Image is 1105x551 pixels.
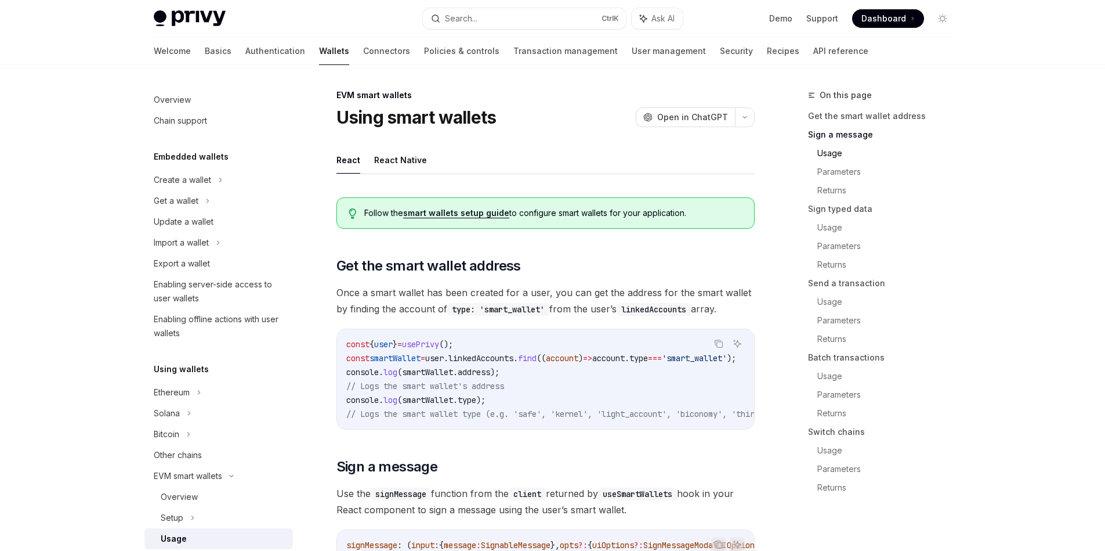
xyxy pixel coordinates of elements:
div: Import a wallet [154,236,209,250]
span: ?: [634,540,643,550]
span: : ( [397,540,411,550]
a: Transaction management [513,37,618,65]
span: SignMessageModalUIOptions [643,540,759,550]
h5: Embedded wallets [154,150,229,164]
span: { [588,540,592,550]
a: Sign typed data [808,200,961,218]
span: type [458,395,476,405]
span: opts [560,540,578,550]
a: Parameters [817,163,961,181]
span: user [374,339,393,350]
a: Returns [817,181,961,200]
span: : [434,540,439,550]
span: . [625,353,629,363]
a: Other chains [144,445,293,466]
a: Update a wallet [144,211,293,232]
a: Returns [817,330,961,348]
span: { [369,339,374,350]
span: { [439,540,444,550]
span: ( [397,395,402,405]
span: Open in ChatGPT [657,111,728,123]
span: : [476,540,481,550]
a: Basics [205,37,231,65]
a: Parameters [817,237,961,255]
code: client [509,488,546,500]
a: Connectors [363,37,410,65]
span: const [346,353,369,363]
a: Returns [817,478,961,497]
span: SignableMessage [481,540,550,550]
img: light logo [154,10,226,27]
a: Send a transaction [808,274,961,293]
a: Parameters [817,311,961,330]
a: Export a wallet [144,253,293,274]
div: Ethereum [154,386,190,399]
span: 'smart_wallet' [662,353,727,363]
span: ?: [578,540,588,550]
div: Usage [161,532,187,546]
a: Welcome [154,37,191,65]
a: Demo [769,13,792,24]
span: => [583,353,592,363]
span: Ctrl K [602,14,619,23]
div: EVM smart wallets [154,469,222,483]
div: Get a wallet [154,194,198,208]
div: Update a wallet [154,215,213,229]
span: message [444,540,476,550]
span: Once a smart wallet has been created for a user, you can get the address for the smart wallet by ... [336,284,755,317]
span: ); [490,367,499,377]
div: EVM smart wallets [336,89,755,101]
code: linkedAccounts [617,303,691,316]
div: Solana [154,406,180,420]
a: Usage [144,528,293,549]
span: . [513,353,518,363]
span: uiOptions [592,540,634,550]
span: smartWallet [402,367,453,377]
a: Returns [817,255,961,274]
span: log [383,367,397,377]
a: Enabling offline actions with user wallets [144,309,293,344]
span: ) [578,353,583,363]
button: React [336,146,360,174]
span: type [629,353,648,363]
h1: Using smart wallets [336,107,497,128]
span: smartWallet [402,395,453,405]
button: Ask AI [730,336,745,351]
button: React Native [374,146,427,174]
code: signMessage [371,488,431,500]
span: ); [727,353,736,363]
span: Follow the to configure smart wallets for your application. [364,207,742,219]
span: find [518,353,537,363]
a: Overview [144,89,293,110]
button: Open in ChatGPT [636,107,735,127]
span: Dashboard [861,13,906,24]
div: Overview [161,490,198,504]
span: Use the function from the returned by hook in your React component to sign a message using the us... [336,485,755,518]
span: = [421,353,425,363]
span: linkedAccounts [448,353,513,363]
span: . [379,367,383,377]
span: Sign a message [336,458,438,476]
span: console [346,367,379,377]
a: Wallets [319,37,349,65]
div: Setup [161,511,183,525]
span: . [453,395,458,405]
code: type: 'smart_wallet' [447,303,549,316]
a: Usage [817,441,961,460]
span: account [592,353,625,363]
h5: Using wallets [154,362,209,376]
button: Search...CtrlK [423,8,626,29]
span: Ask AI [651,13,675,24]
span: address [458,367,490,377]
span: user [425,353,444,363]
code: useSmartWallets [598,488,677,500]
a: Returns [817,404,961,423]
a: User management [632,37,706,65]
div: Enabling server-side access to user wallets [154,278,286,305]
span: smartWallet [369,353,421,363]
span: . [379,395,383,405]
a: Enabling server-side access to user wallets [144,274,293,309]
span: const [346,339,369,350]
span: log [383,395,397,405]
a: Batch transactions [808,348,961,367]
